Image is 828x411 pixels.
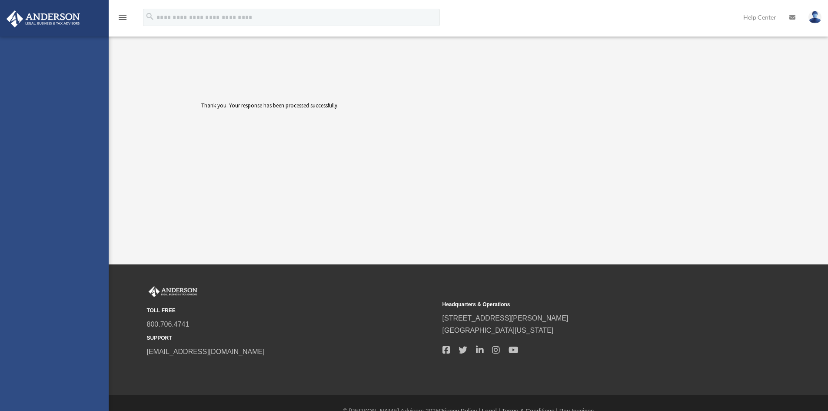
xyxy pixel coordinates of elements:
[147,348,265,355] a: [EMAIL_ADDRESS][DOMAIN_NAME]
[442,314,569,322] a: [STREET_ADDRESS][PERSON_NAME]
[4,10,83,27] img: Anderson Advisors Platinum Portal
[442,300,732,309] small: Headquarters & Operations
[147,334,436,343] small: SUPPORT
[147,286,199,297] img: Anderson Advisors Platinum Portal
[145,12,155,21] i: search
[147,306,436,315] small: TOLL FREE
[808,11,821,23] img: User Pic
[147,321,190,328] a: 800.706.4741
[117,12,128,23] i: menu
[442,327,554,334] a: [GEOGRAPHIC_DATA][US_STATE]
[117,15,128,23] a: menu
[201,101,525,166] div: Thank you. Your response has been processed successfully.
